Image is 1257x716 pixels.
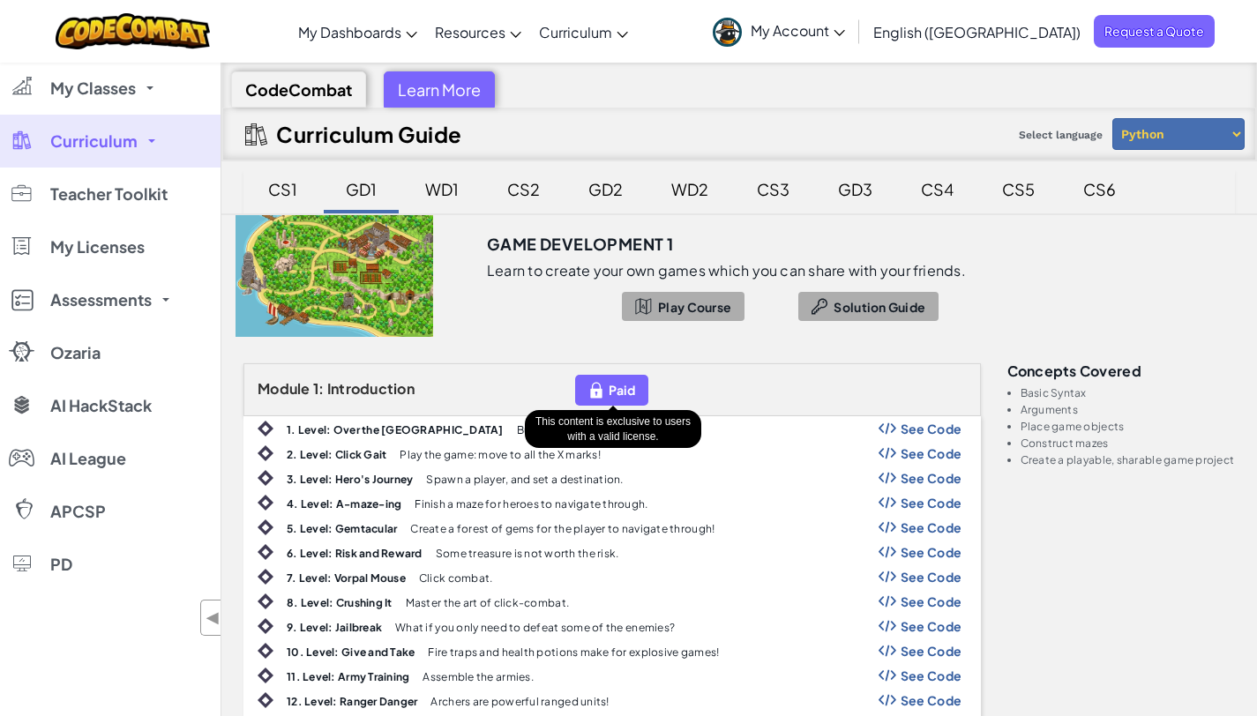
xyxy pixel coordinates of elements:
b: 2. Level: Click Gait [287,448,386,461]
p: Play the game: move to all the X marks! [400,449,601,460]
span: 1: [313,379,325,398]
div: CS6 [1066,168,1134,210]
div: GD1 [328,168,394,210]
span: English ([GEOGRAPHIC_DATA]) [873,23,1081,41]
p: Create a forest of gems for the player to navigate through! [410,523,715,534]
span: See Code [901,619,962,633]
img: IconIntro.svg [258,544,273,560]
img: IconCurriculumGuide.svg [245,123,267,145]
img: Show Code Logo [879,472,896,484]
img: IconPaidLevel.svg [588,380,604,400]
span: Teacher Toolkit [50,186,168,202]
div: WD2 [654,168,726,210]
b: 8. Level: Crushing It [287,596,393,609]
span: AI HackStack [50,398,152,414]
span: Paid [609,383,635,397]
li: Basic Syntax [1021,387,1236,399]
span: See Code [901,471,962,485]
p: Spawn a player, and set a destination. [426,474,623,485]
img: Show Code Logo [879,422,896,435]
p: Build a fence around your farm! [517,424,678,436]
p: Master the art of click-combat. [406,597,569,608]
p: Assemble the armies. [423,671,533,682]
span: My Account [751,21,845,40]
span: See Code [901,594,962,608]
span: Select language [1012,122,1110,148]
img: Show Code Logo [879,447,896,459]
li: Place game objects [1021,421,1236,432]
div: CodeCombat [231,71,366,108]
span: See Code [901,545,962,559]
b: 6. Level: Risk and Reward [287,547,423,560]
li: Arguments [1021,404,1236,415]
span: Ozaria [50,345,101,361]
a: English ([GEOGRAPHIC_DATA]) [864,8,1089,56]
h3: Game Development 1 [487,231,673,257]
p: What if you only need to defeat some of the enemies? [395,622,675,633]
h3: Concepts covered [1007,363,1236,378]
p: Learn to create your own games which you can share with your friends. [487,262,966,280]
b: 3. Level: Hero's Journey [287,473,413,486]
img: IconIntro.svg [258,569,273,585]
b: 12. Level: Ranger Danger [287,695,417,708]
img: Show Code Logo [879,521,896,533]
img: CodeCombat logo [56,13,210,49]
span: Curriculum [50,133,138,149]
a: My Dashboards [289,8,426,56]
div: This content is exclusive to users with a valid license. [525,410,701,448]
p: Archers are powerful ranged units! [430,696,609,707]
img: IconIntro.svg [258,421,273,436]
b: 10. Level: Give and Take [287,645,415,659]
p: Click combat. [419,572,493,584]
span: ◀ [206,605,221,630]
span: See Code [901,520,962,534]
b: 4. Level: A-maze-ing [287,497,401,511]
a: Resources [426,8,530,56]
img: Show Code Logo [879,546,896,558]
div: GD2 [571,168,640,210]
span: My Licenses [50,239,145,255]
span: Play Course [658,300,731,314]
span: See Code [901,446,962,460]
b: 11. Level: Army Training [287,670,409,683]
img: avatar [713,18,742,47]
span: Curriculum [539,23,612,41]
p: Some treasure is not worth the risk. [436,548,619,559]
img: IconIntro.svg [258,445,273,461]
img: IconIntro.svg [258,495,273,511]
p: Fire traps and health potions make for explosive games! [428,646,719,658]
span: Assessments [50,292,152,308]
span: Solution Guide [834,300,925,314]
img: Show Code Logo [879,496,896,509]
b: 5. Level: Gemtacular [287,522,397,535]
div: CS5 [984,168,1052,210]
img: IconIntro.svg [258,470,273,486]
div: CS2 [490,168,557,210]
div: CS1 [251,168,315,210]
button: Play Course [622,292,744,321]
img: Show Code Logo [879,645,896,657]
span: My Dashboards [298,23,401,41]
img: Show Code Logo [879,620,896,632]
img: Show Code Logo [879,595,896,608]
li: Construct mazes [1021,437,1236,449]
img: IconIntro.svg [258,519,273,535]
img: IconIntro.svg [258,643,273,659]
h2: Curriculum Guide [276,122,462,146]
span: See Code [901,570,962,584]
img: IconIntro.svg [258,668,273,683]
b: 9. Level: Jailbreak [287,621,382,634]
a: Request a Quote [1094,15,1215,48]
img: IconIntro.svg [258,593,273,609]
span: My Classes [50,80,136,96]
div: CS3 [739,168,807,210]
a: My Account [704,4,854,59]
button: Solution Guide [798,292,939,321]
img: IconIntro.svg [258,692,273,708]
li: Create a playable, sharable game project [1021,454,1236,466]
span: See Code [901,421,962,436]
p: Finish a maze for heroes to navigate through. [415,498,647,510]
span: See Code [901,496,962,510]
b: 1. Level: Over the [GEOGRAPHIC_DATA] [287,423,504,436]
